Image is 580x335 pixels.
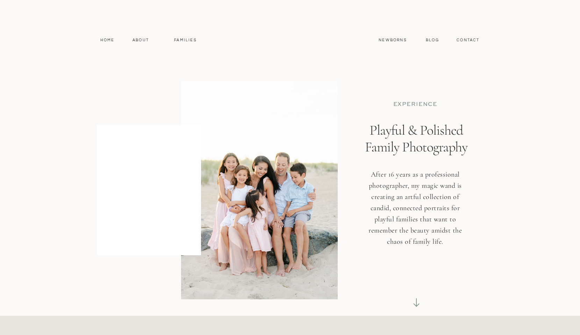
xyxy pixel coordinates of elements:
a: Newborns [376,37,410,43]
a: About [131,37,151,43]
h3: After 16 years as a professional photographer, my magic wand is creating an artful collection of ... [364,169,467,259]
a: contact [453,37,484,43]
a: Families [170,37,201,43]
h1: Playful & Polished Family Photography [359,122,473,185]
a: Blog [424,37,441,43]
a: Home [97,37,118,43]
p: EXPERIENCE [372,101,458,108]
